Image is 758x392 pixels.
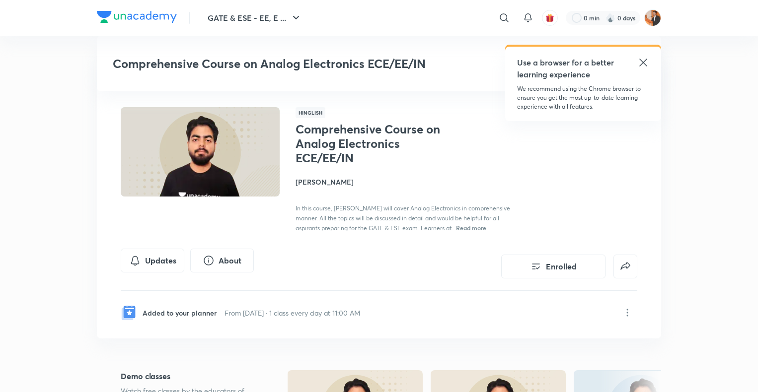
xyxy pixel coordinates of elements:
p: We recommend using the Chrome browser to ensure you get the most up-to-date learning experience w... [517,84,649,111]
button: GATE & ESE - EE, E ... [202,8,308,28]
button: About [190,249,254,272]
h1: Comprehensive Course on Analog Electronics ECE/EE/IN [296,122,458,165]
p: Added to your planner [143,308,217,318]
p: From [DATE] · 1 class every day at 11:00 AM [225,308,360,318]
a: Company Logo [97,11,177,25]
h3: Comprehensive Course on Analog Electronics ECE/EE/IN [113,57,502,71]
img: Thumbnail [119,106,281,197]
img: Ayush sagitra [644,9,661,26]
span: In this course, [PERSON_NAME] will cover Analog Electronics in comprehensive manner. All the topi... [296,204,510,232]
h5: Demo classes [121,370,256,382]
span: Read more [456,224,486,232]
button: avatar [542,10,558,26]
span: Hinglish [296,107,325,118]
img: avatar [545,13,554,22]
img: streak [606,13,615,23]
h5: Use a browser for a better learning experience [517,57,616,80]
button: Enrolled [501,255,606,278]
h4: [PERSON_NAME] [296,177,518,187]
img: Company Logo [97,11,177,23]
button: false [613,255,637,278]
button: Updates [121,249,184,272]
